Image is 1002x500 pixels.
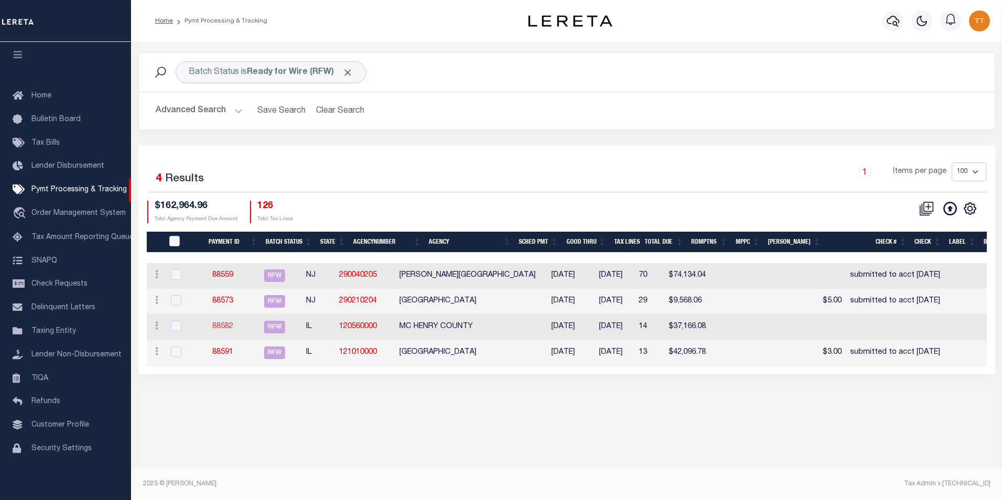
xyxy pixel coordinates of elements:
td: 70 [635,263,665,289]
a: 120560000 [339,323,377,330]
a: 1 [859,166,870,178]
p: Total Tax Lines [257,215,293,223]
span: Tax Bills [31,139,60,147]
td: $9,568.06 [665,289,710,314]
th: Check: activate to sort column ascending [910,232,945,253]
th: Label: activate to sort column ascending [945,232,979,253]
div: Batch Status is [176,61,366,83]
th: Tax Lines [610,232,640,253]
div: Tax Admin v.[TECHNICAL_ID] [574,479,990,488]
td: NJ [302,289,335,314]
td: NJ [302,263,335,289]
a: 290040205 [339,271,377,279]
td: submitted to acct [DATE] [846,289,944,314]
button: Advanced Search [156,101,243,121]
a: 88559 [212,271,233,279]
span: Lender Non-Disbursement [31,351,122,358]
a: Home [155,18,173,24]
button: Clear Search [312,101,369,121]
td: [DATE] [540,289,587,314]
th: State: activate to sort column ascending [316,232,349,253]
span: RFW [264,346,285,359]
td: $5.00 [785,289,846,314]
td: submitted to acct [DATE] [846,263,944,289]
td: [DATE] [540,263,587,289]
a: 121010000 [339,349,377,356]
span: Items per page [893,166,946,178]
th: PayeePmtBatchStatus [162,232,197,253]
span: Tax Amount Reporting Queue [31,234,134,241]
td: [DATE] [540,314,587,340]
td: [DATE] [587,263,635,289]
span: Bulletin Board [31,116,81,123]
td: $37,166.08 [665,314,710,340]
td: 29 [635,289,665,314]
span: RFW [264,295,285,308]
b: Ready for Wire (RFW) [247,68,353,77]
li: Pymt Processing & Tracking [173,16,267,26]
span: Taxing Entity [31,328,76,335]
th: Agency: activate to sort column ascending [424,232,515,253]
span: Security Settings [31,445,92,452]
td: [DATE] [540,340,587,366]
span: Lender Disbursement [31,162,104,170]
th: Check #: activate to sort column ascending [824,232,910,253]
span: Home [31,92,51,100]
td: IL [302,340,335,366]
td: submitted to acct [DATE] [846,340,944,366]
button: Save Search [251,101,312,121]
img: logo-dark.svg [528,15,612,27]
span: Refunds [31,398,60,405]
a: 88582 [212,323,233,330]
span: Customer Profile [31,421,89,429]
td: 13 [635,340,665,366]
span: Pymt Processing & Tracking [31,186,127,193]
td: [GEOGRAPHIC_DATA] [395,289,540,314]
span: Check Requests [31,280,88,288]
td: $74,134.04 [665,263,710,289]
td: 14 [635,314,665,340]
span: SNAPQ [31,257,57,264]
th: AgencyNumber: activate to sort column ascending [349,232,424,253]
td: IL [302,314,335,340]
th: Total Due: activate to sort column ascending [640,232,687,253]
td: [GEOGRAPHIC_DATA] [395,340,540,366]
span: Click to Remove [342,67,353,78]
span: 4 [156,173,162,184]
span: Delinquent Letters [31,304,95,311]
div: 2025 © [PERSON_NAME]. [135,479,567,488]
td: [DATE] [587,314,635,340]
label: Results [165,171,204,188]
a: 88573 [212,297,233,305]
td: [DATE] [587,289,635,314]
td: $3.00 [785,340,846,366]
th: Batch Status: activate to sort column ascending [262,232,317,253]
th: Rdmptns: activate to sort column ascending [687,232,731,253]
td: $42,096.78 [665,340,710,366]
h4: 126 [257,201,293,212]
span: RFW [264,269,285,282]
img: svg+xml;base64,PHN2ZyB4bWxucz0iaHR0cDovL3d3dy53My5vcmcvMjAwMC9zdmciIHBvaW50ZXItZXZlbnRzPSJub25lIi... [969,10,990,31]
td: [PERSON_NAME][GEOGRAPHIC_DATA] [395,263,540,289]
th: SCHED PMT: activate to sort column ascending [515,232,562,253]
th: Bill Fee: activate to sort column ascending [764,232,824,253]
th: Payment ID: activate to sort column ascending [197,232,261,253]
td: MC HENRY COUNTY [395,314,540,340]
span: RFW [264,321,285,333]
a: 88591 [212,349,233,356]
a: 290210204 [339,297,377,305]
span: Order Management System [31,210,126,217]
h4: $162,964.96 [155,201,237,212]
th: MPPC: activate to sort column ascending [731,232,764,253]
p: Total Agency Payment Due Amount [155,215,237,223]
td: [DATE] [587,340,635,366]
i: travel_explore [13,207,29,221]
th: Good Thru: activate to sort column ascending [562,232,610,253]
span: TIQA [31,374,48,382]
